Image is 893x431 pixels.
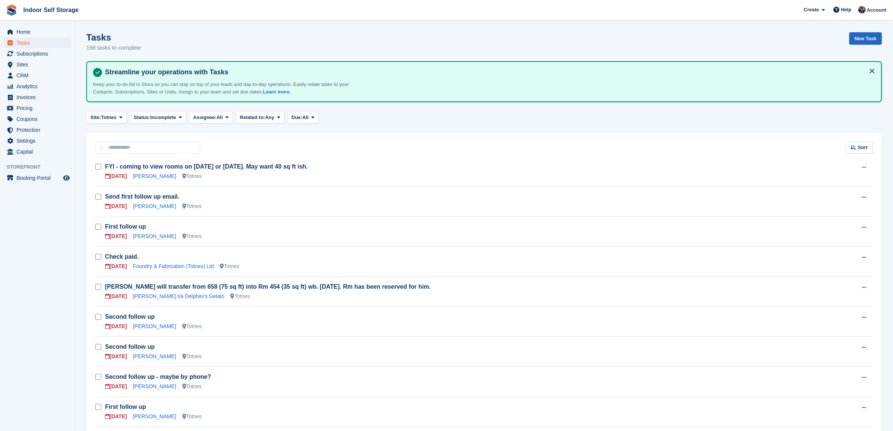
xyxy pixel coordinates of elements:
span: Incomplete [150,114,176,121]
span: Invoices [17,92,62,102]
span: Related to: [240,114,265,121]
a: [PERSON_NAME] will transfer from 658 (75 sq ft) into Rm 454 (35 sq ft) wb. [DATE]. Rm has been re... [105,283,431,290]
span: Tasks [17,38,62,48]
a: menu [4,92,71,102]
a: Indoor Self Storage [20,4,82,16]
a: [PERSON_NAME] [133,383,176,389]
p: 198 tasks to complete [86,44,141,52]
div: [DATE] [105,383,127,390]
span: Any [265,114,275,121]
a: menu [4,48,71,59]
span: Analytics [17,81,62,92]
span: Assignee: [193,114,216,121]
a: menu [4,81,71,92]
button: Due: All [287,111,318,124]
span: Sites [17,59,62,70]
a: [PERSON_NAME] [133,353,176,359]
span: CRM [17,70,62,81]
a: Learn more [263,89,290,95]
span: Account [867,6,886,14]
span: Home [17,27,62,37]
div: Totnes [182,413,202,420]
div: Totnes [182,202,202,210]
a: [PERSON_NAME] [133,413,176,419]
div: Totnes [182,322,202,330]
span: Booking Portal [17,173,62,183]
a: First follow up [105,404,146,410]
img: Sandra Pomeroy [858,6,866,14]
a: [PERSON_NAME] [133,173,176,179]
span: Help [841,6,851,14]
a: Second follow up [105,313,155,320]
span: Totnes [101,114,117,121]
span: Settings [17,136,62,146]
a: menu [4,136,71,146]
div: Totnes [182,383,202,390]
a: menu [4,146,71,157]
span: Due: [291,114,302,121]
div: [DATE] [105,413,127,420]
a: New Task [849,32,882,45]
a: Second follow up [105,344,155,350]
a: menu [4,27,71,37]
span: Sort [858,144,867,151]
span: Coupons [17,114,62,124]
div: [DATE] [105,353,127,360]
span: Capital [17,146,62,157]
span: Site: [90,114,101,121]
button: Site: Totnes [86,111,127,124]
a: Foundry & Fabrication (Totnes) Ltd [133,263,214,269]
div: Totnes [182,232,202,240]
a: menu [4,125,71,135]
img: stora-icon-8386f47178a22dfd0bd8f6a31ec36ba5ce8667c1dd55bd0f319d3a0aa187defe.svg [6,5,17,16]
span: All [302,114,309,121]
a: [PERSON_NAME] [133,323,176,329]
span: Protection [17,125,62,135]
div: [DATE] [105,322,127,330]
a: [PERSON_NAME] t/a Delphini's Gelato [133,293,224,299]
a: Check paid. [105,253,139,260]
div: [DATE] [105,262,127,270]
p: Keep your to-do list in Stora so you can stay on top of your leads and day-to-day operations. Eas... [93,81,356,95]
span: All [216,114,223,121]
a: [PERSON_NAME] [133,233,176,239]
span: Storefront [7,163,75,171]
a: menu [4,103,71,113]
div: Totnes [230,292,250,300]
a: menu [4,38,71,48]
a: menu [4,70,71,81]
h4: Streamline your operations with Tasks [102,68,875,77]
a: menu [4,59,71,70]
a: Second follow up - maybe by phone? [105,374,211,380]
div: Totnes [182,353,202,360]
a: First follow up [105,223,146,230]
span: Status: [134,114,150,121]
h1: Tasks [86,32,141,42]
a: Preview store [62,173,71,182]
div: [DATE] [105,172,127,180]
button: Related to: Any [236,111,284,124]
div: Totnes [182,172,202,180]
a: [PERSON_NAME] [133,203,176,209]
div: [DATE] [105,232,127,240]
a: menu [4,114,71,124]
span: Pricing [17,103,62,113]
a: Send first follow up email. [105,193,179,200]
a: FYI - coming to view rooms on [DATE] or [DATE]. May want 40 sq ft ish. [105,163,308,170]
div: [DATE] [105,202,127,210]
button: Status: Incomplete [130,111,186,124]
span: Create [804,6,819,14]
div: Totnes [220,262,239,270]
div: [DATE] [105,292,127,300]
a: menu [4,173,71,183]
span: Subscriptions [17,48,62,59]
button: Assignee: All [189,111,233,124]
